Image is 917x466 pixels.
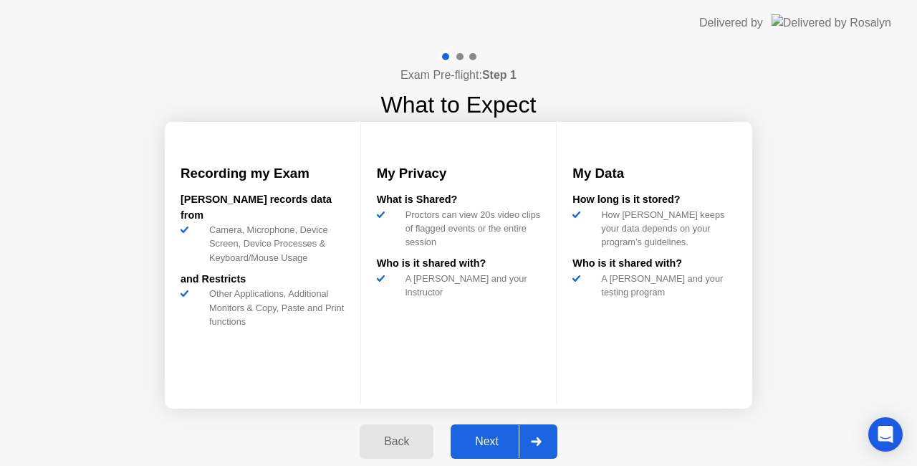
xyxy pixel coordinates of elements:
div: Open Intercom Messenger [868,417,903,452]
button: Back [360,424,433,459]
div: How [PERSON_NAME] keeps your data depends on your program’s guidelines. [595,208,736,249]
h3: My Privacy [377,163,541,184]
div: [PERSON_NAME] records data from [181,192,345,223]
div: Who is it shared with? [572,256,736,272]
div: Back [364,435,429,448]
h4: Exam Pre-flight: [400,67,517,84]
h3: My Data [572,163,736,184]
b: Step 1 [482,69,517,81]
div: Next [455,435,519,448]
div: A [PERSON_NAME] and your instructor [400,272,541,299]
div: and Restricts [181,272,345,287]
div: How long is it stored? [572,192,736,208]
div: Who is it shared with? [377,256,541,272]
button: Next [451,424,557,459]
div: A [PERSON_NAME] and your testing program [595,272,736,299]
div: What is Shared? [377,192,541,208]
h1: What to Expect [381,87,537,122]
div: Camera, Microphone, Device Screen, Device Processes & Keyboard/Mouse Usage [203,223,345,265]
div: Proctors can view 20s video clips of flagged events or the entire session [400,208,541,249]
h3: Recording my Exam [181,163,345,184]
img: Delivered by Rosalyn [772,14,891,31]
div: Delivered by [699,14,763,32]
div: Other Applications, Additional Monitors & Copy, Paste and Print functions [203,287,345,328]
